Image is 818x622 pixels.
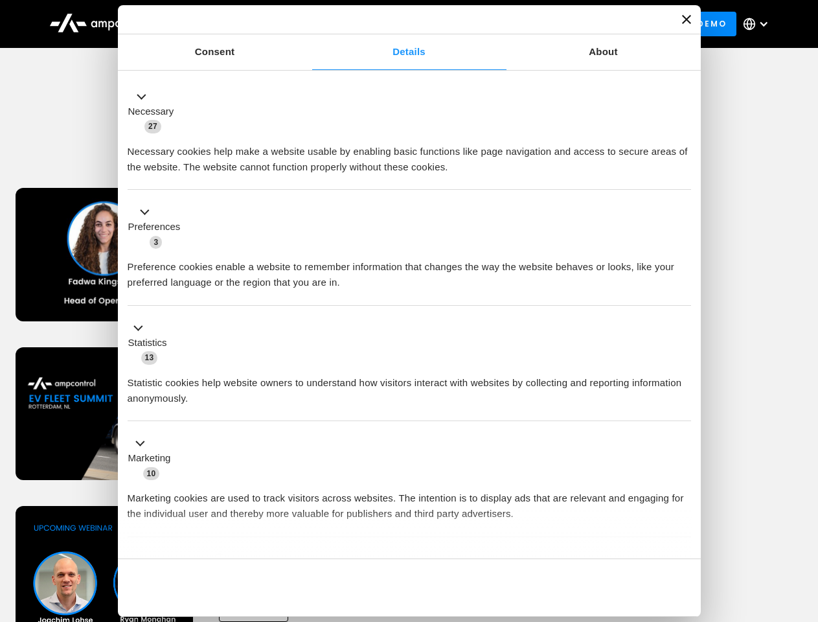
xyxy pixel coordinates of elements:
span: 10 [143,467,160,480]
button: Statistics (13) [128,320,175,365]
div: Marketing cookies are used to track visitors across websites. The intention is to display ads tha... [128,481,691,522]
a: Details [312,34,506,70]
div: Necessary cookies help make a website usable by enabling basic functions like page navigation and... [128,134,691,175]
span: 3 [150,236,162,249]
button: Necessary (27) [128,89,182,134]
span: 13 [141,351,158,364]
label: Necessary [128,104,174,119]
button: Preferences (3) [128,205,188,250]
span: 27 [144,120,161,133]
a: Consent [118,34,312,70]
div: Preference cookies enable a website to remember information that changes the way the website beha... [128,249,691,290]
label: Marketing [128,451,171,466]
span: 2 [214,553,226,566]
a: About [506,34,701,70]
div: Statistic cookies help website owners to understand how visitors interact with websites by collec... [128,365,691,406]
button: Close banner [682,15,691,24]
label: Statistics [128,336,167,351]
h1: Upcoming Webinars [16,131,803,162]
button: Okay [505,569,690,606]
button: Unclassified (2) [128,551,234,568]
button: Marketing (10) [128,436,179,481]
label: Preferences [128,220,181,235]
